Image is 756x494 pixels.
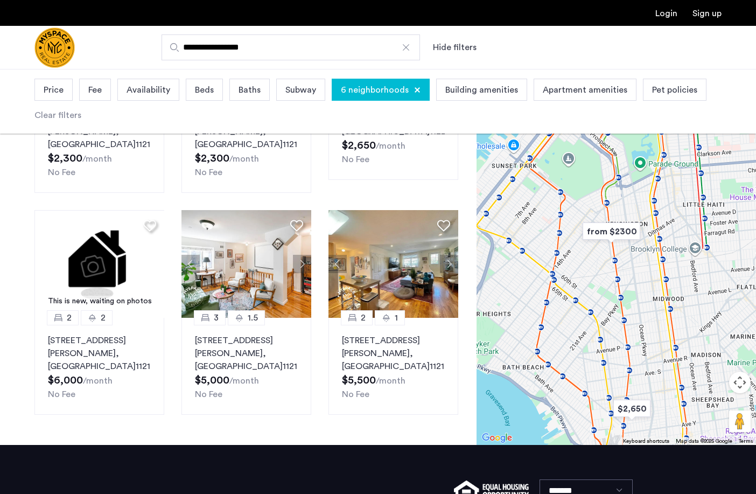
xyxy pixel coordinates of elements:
span: Price [44,84,64,96]
a: 31.5[STREET_ADDRESS][PERSON_NAME], [GEOGRAPHIC_DATA]11217No Fee [181,318,311,415]
img: a8b926f1-9a91-4e5e-b036-feb4fe78ee5d_638888206269842043.jpeg [181,210,312,318]
sub: /month [82,155,112,163]
sub: /month [229,155,259,163]
span: $2,300 [195,153,229,164]
span: 1.5 [248,311,258,324]
div: from $2300 [574,215,649,248]
sub: /month [376,377,405,385]
span: Baths [239,84,261,96]
a: Open this area in Google Maps (opens a new window) [479,431,515,445]
span: 1 [395,311,398,324]
img: logo [34,27,75,68]
button: Map camera controls [729,372,751,393]
span: 6 neighborhoods [341,84,409,96]
p: [STREET_ADDRESS][PERSON_NAME] 11217 [195,334,298,373]
span: No Fee [48,390,75,399]
span: 2 [101,311,106,324]
span: No Fee [195,390,222,399]
button: Next apartment [440,255,458,273]
span: Fee [88,84,102,96]
a: 11[STREET_ADDRESS][PERSON_NAME], [GEOGRAPHIC_DATA]11218No Fee [181,96,311,193]
sub: /month [376,142,405,150]
img: 1.gif [34,210,165,318]
button: Show or hide filters [433,41,477,54]
span: Building amenities [445,84,518,96]
sub: /month [229,377,259,385]
img: Google [479,431,515,445]
span: $2,650 [342,140,376,151]
input: Apartment Search [162,34,420,60]
span: Map data ©2025 Google [676,439,732,444]
a: Registration [692,9,722,18]
a: Terms [739,437,753,445]
a: 11[STREET_ADDRESS][PERSON_NAME], [GEOGRAPHIC_DATA]11218No Fee [34,96,164,193]
span: $5,500 [342,375,376,386]
a: Cazamio Logo [34,27,75,68]
a: 21[STREET_ADDRESS], [GEOGRAPHIC_DATA]11223No Fee [328,96,458,180]
img: a8b926f1-9a91-4e5e-b036-feb4fe78ee5d_638888203077880434.jpeg [328,210,459,318]
span: No Fee [342,155,369,164]
span: Availability [127,84,170,96]
span: Apartment amenities [543,84,627,96]
a: Login [655,9,677,18]
span: No Fee [195,168,222,177]
span: Beds [195,84,214,96]
span: Pet policies [652,84,697,96]
p: [STREET_ADDRESS][PERSON_NAME] 11217 [48,334,151,373]
button: Previous apartment [328,255,347,273]
span: 3 [214,311,219,324]
div: Clear filters [34,109,81,122]
a: 22[STREET_ADDRESS][PERSON_NAME], [GEOGRAPHIC_DATA]11217No Fee [34,318,164,415]
button: Keyboard shortcuts [623,437,669,445]
sub: /month [83,377,113,385]
div: This is new, waiting on photos [40,296,159,307]
a: 21[STREET_ADDRESS][PERSON_NAME], [GEOGRAPHIC_DATA]11217No Fee [328,318,458,415]
span: No Fee [48,168,75,177]
span: Subway [285,84,316,96]
span: $2,300 [48,153,82,164]
span: 2 [361,311,366,324]
span: No Fee [342,390,369,399]
span: $5,000 [195,375,229,386]
button: Drag Pegman onto the map to open Street View [729,410,751,432]
a: This is new, waiting on photos [34,210,165,318]
p: [STREET_ADDRESS][PERSON_NAME] 11217 [342,334,445,373]
button: Next apartment [293,255,311,273]
span: $6,000 [48,375,83,386]
button: Previous apartment [181,255,200,273]
div: $2,650 [605,392,659,425]
span: 2 [67,311,72,324]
